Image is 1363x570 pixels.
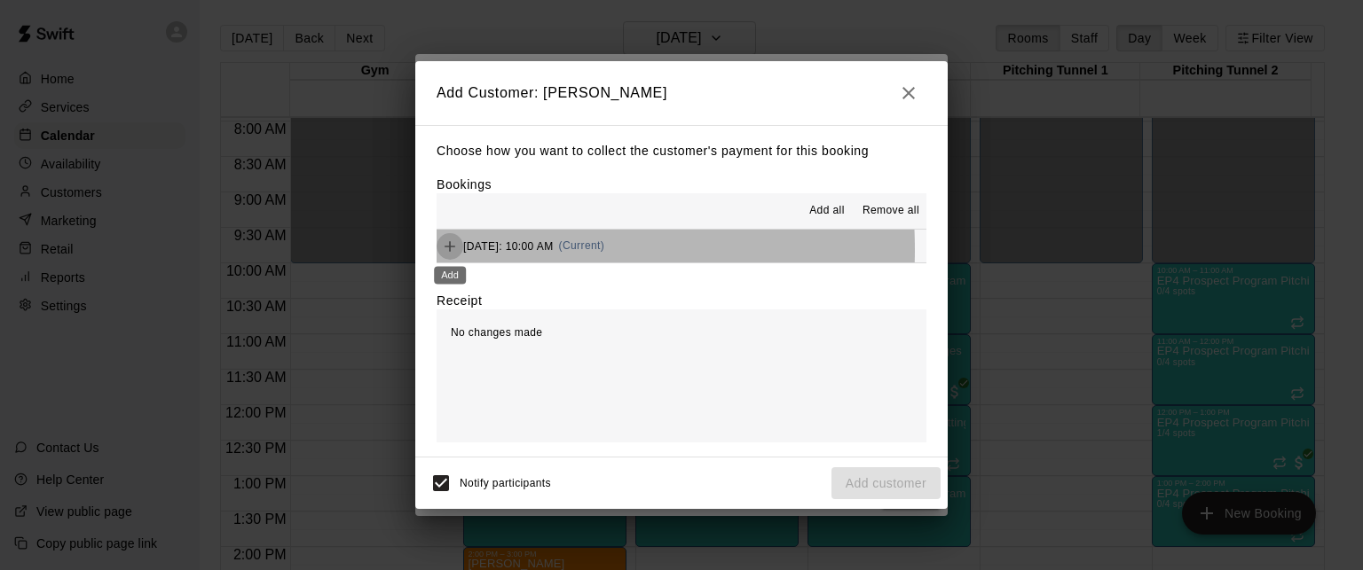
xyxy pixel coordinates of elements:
[799,197,855,225] button: Add all
[863,202,919,220] span: Remove all
[809,202,845,220] span: Add all
[855,197,926,225] button: Remove all
[434,266,466,284] div: Add
[415,61,948,125] h2: Add Customer: [PERSON_NAME]
[463,239,554,252] span: [DATE]: 10:00 AM
[559,239,605,252] span: (Current)
[460,477,551,489] span: Notify participants
[437,177,492,191] label: Bookings
[437,292,482,309] label: Receipt
[437,140,926,162] p: Choose how you want to collect the customer's payment for this booking
[451,326,542,339] span: No changes made
[437,238,463,252] span: Add
[437,230,926,262] button: Add[DATE]: 10:00 AM(Current)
